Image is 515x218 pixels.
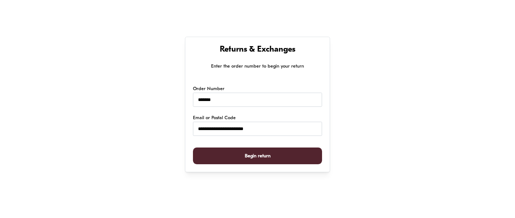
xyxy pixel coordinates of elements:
[245,148,271,164] span: Begin return
[193,45,322,55] h1: Returns & Exchanges
[193,62,322,70] p: Enter the order number to begin your return
[193,114,236,122] label: Email or Postal Code
[193,85,224,93] label: Order Number
[193,148,322,165] button: Begin return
